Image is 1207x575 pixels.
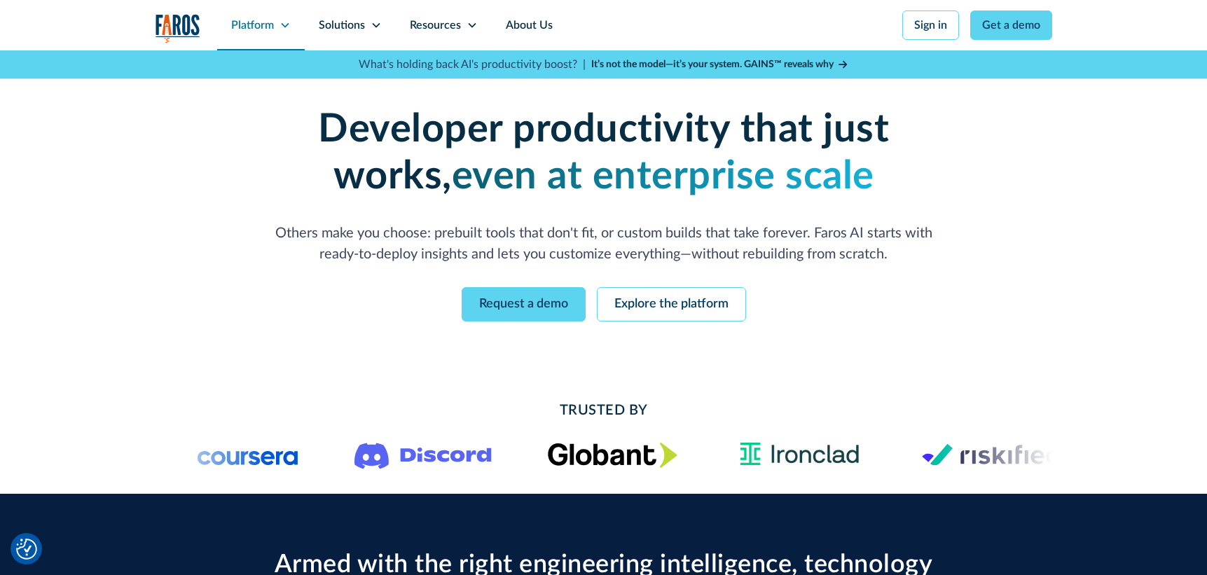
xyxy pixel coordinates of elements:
img: Ironclad Logo [733,438,866,471]
div: Platform [231,17,274,34]
a: Sign in [902,11,959,40]
div: Solutions [319,17,365,34]
p: What's holding back AI's productivity boost? | [359,56,586,73]
a: home [156,14,200,43]
img: Revisit consent button [16,539,37,560]
a: Request a demo [462,287,586,321]
img: Logo of the analytics and reporting company Faros. [156,14,200,43]
strong: It’s not the model—it’s your system. GAINS™ reveals why [591,60,834,69]
strong: Developer productivity that just works, [318,110,889,196]
a: It’s not the model—it’s your system. GAINS™ reveals why [591,57,849,72]
a: Explore the platform [597,287,746,321]
strong: even at enterprise scale [452,157,874,196]
button: Cookie Settings [16,539,37,560]
a: Get a demo [970,11,1052,40]
div: Resources [410,17,461,34]
p: Others make you choose: prebuilt tools that don't fit, or custom builds that take forever. Faros ... [268,223,940,265]
img: Globant's logo [548,442,677,468]
img: Logo of the risk management platform Riskified. [922,443,1061,466]
img: Logo of the communication platform Discord. [354,440,492,469]
img: Logo of the online learning platform Coursera. [198,443,298,466]
h2: Trusted By [268,400,940,421]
